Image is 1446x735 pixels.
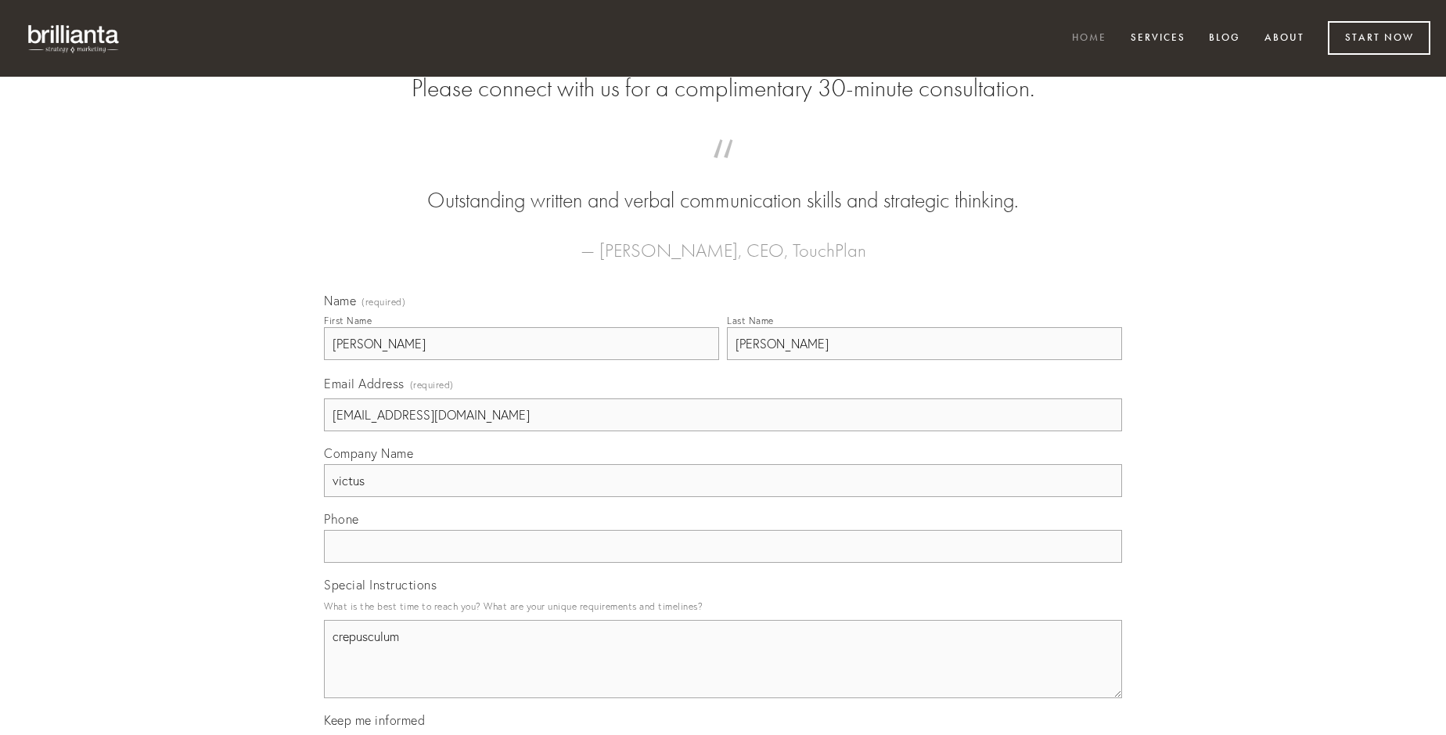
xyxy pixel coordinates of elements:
[361,297,405,307] span: (required)
[324,376,405,391] span: Email Address
[1328,21,1430,55] a: Start Now
[324,74,1122,103] h2: Please connect with us for a complimentary 30-minute consultation.
[16,16,133,61] img: brillianta - research, strategy, marketing
[1062,26,1117,52] a: Home
[324,620,1122,698] textarea: crepusculum
[324,445,413,461] span: Company Name
[324,315,372,326] div: First Name
[349,155,1097,186] span: “
[410,374,454,395] span: (required)
[324,596,1122,617] p: What is the best time to reach you? What are your unique requirements and timelines?
[349,216,1097,266] figcaption: — [PERSON_NAME], CEO, TouchPlan
[324,511,359,527] span: Phone
[324,293,356,308] span: Name
[324,712,425,728] span: Keep me informed
[1254,26,1315,52] a: About
[727,315,774,326] div: Last Name
[1120,26,1196,52] a: Services
[349,155,1097,216] blockquote: Outstanding written and verbal communication skills and strategic thinking.
[1199,26,1250,52] a: Blog
[324,577,437,593] span: Special Instructions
